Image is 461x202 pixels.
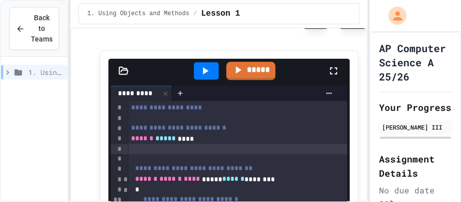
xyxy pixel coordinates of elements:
span: / [193,10,197,18]
div: My Account [378,4,409,27]
h2: Your Progress [379,100,452,114]
h2: Assignment Details [379,152,452,180]
h1: AP Computer Science A 25/26 [379,41,452,84]
div: [PERSON_NAME] III [382,123,449,132]
span: 1. Using Objects and Methods [28,67,63,77]
span: Back to Teams [31,13,53,45]
span: 1. Using Objects and Methods [87,10,189,18]
span: Lesson 1 [201,8,240,20]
